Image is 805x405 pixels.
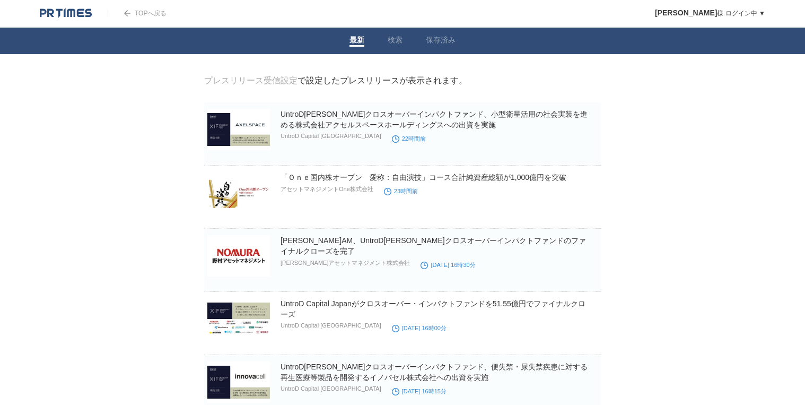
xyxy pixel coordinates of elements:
[392,135,426,142] time: 22時間前
[426,36,456,47] a: 保存済み
[204,75,467,87] div: で設定したプレスリリースが表示されます。
[655,10,765,17] a: [PERSON_NAME]様 ログイン中 ▼
[655,8,717,17] span: [PERSON_NAME]
[124,10,130,16] img: arrow.png
[281,173,566,182] a: 「Ｏｎｅ国内株オープン 愛称：自由演技」コース合計純資産総額が1,000億円を突破
[388,36,402,47] a: 検索
[281,236,586,255] a: [PERSON_NAME]AM、UntroD[PERSON_NAME]クロスオーバーインパクトファンドのファイナルクローズを完了
[281,363,588,382] a: UntroD[PERSON_NAME]クロスオーバーインパクトファンド、便失禁・尿失禁疾患に対する再生医療等製品を開発するイノバセル株式会社への出資を実施
[207,235,270,277] img: 野村AM、UntroD野村クロスオーバーインパクトファンドのファイナルクローズを完了
[384,188,418,194] time: 23時間前
[207,109,270,150] img: UntroD野村クロスオーバーインパクトファンド、小型衛星活用の社会実装を進める株式会社アクセルスペースホールディングスへの出資を実施
[207,361,270,403] img: UntroD野村クロスオーバーインパクトファンド、便失禁・尿失禁疾患に対する再生医療等製品を開発するイノバセル株式会社への出資を実施
[281,133,381,139] p: UntroD Capital [GEOGRAPHIC_DATA]
[281,110,588,129] a: UntroD[PERSON_NAME]クロスオーバーインパクトファンド、小型衛星活用の社会実装を進める株式会社アクセルスペースホールディングスへの出資を実施
[281,185,373,193] p: アセットマネジメントOne株式会社
[108,10,167,17] a: TOPへ戻る
[349,36,364,47] a: 最新
[204,76,297,85] a: プレスリリース受信設定
[281,259,410,267] p: [PERSON_NAME]アセットマネジメント株式会社
[392,388,447,394] time: [DATE] 16時15分
[207,298,270,340] img: UntroD Capital Japanがクロスオーバー・インパクトファンドを51.55億円でファイナルクローズ
[281,322,381,329] p: UntroD Capital [GEOGRAPHIC_DATA]
[281,299,585,318] a: UntroD Capital Japanがクロスオーバー・インパクトファンドを51.55億円でファイナルクローズ
[421,262,475,268] time: [DATE] 16時30分
[281,385,381,392] p: UntroD Capital [GEOGRAPHIC_DATA]
[40,8,92,19] img: logo.png
[207,172,270,213] img: 「Ｏｎｅ国内株オープン 愛称：自由演技」コース合計純資産総額が1,000億円を突破
[392,325,447,331] time: [DATE] 16時00分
